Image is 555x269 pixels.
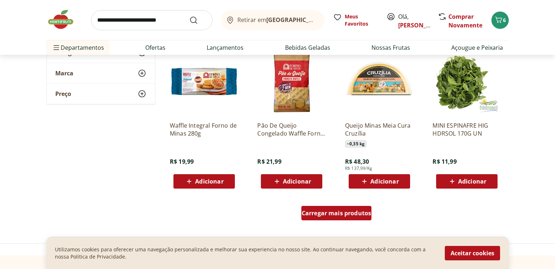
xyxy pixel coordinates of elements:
[491,12,509,29] button: Carrinho
[503,17,506,23] span: 6
[47,63,155,83] button: Marca
[436,174,498,189] button: Adicionar
[170,158,194,166] span: R$ 19,99
[257,122,326,137] a: Pão De Queijo Congelado Waffle Forno De Minas Pacote 200G
[91,10,212,30] input: search
[398,12,430,30] span: Olá,
[345,166,372,171] span: R$ 137,99/Kg
[257,158,281,166] span: R$ 21,99
[207,43,244,52] a: Lançamentos
[349,174,410,189] button: Adicionar
[195,178,223,184] span: Adicionar
[451,43,503,52] a: Açougue e Peixaria
[261,174,322,189] button: Adicionar
[458,178,486,184] span: Adicionar
[52,39,104,56] span: Departamentos
[257,47,326,116] img: Pão De Queijo Congelado Waffle Forno De Minas Pacote 200G
[398,21,445,29] a: [PERSON_NAME]
[55,70,73,77] span: Marca
[46,9,82,30] img: Hortifruti
[371,43,410,52] a: Nossas Frutas
[345,13,378,27] span: Meus Favoritos
[55,90,71,97] span: Preço
[145,43,165,52] a: Ofertas
[170,47,238,116] img: Waffle Integral Forno de Minas 280g
[47,84,155,104] button: Preço
[266,16,388,24] b: [GEOGRAPHIC_DATA]/[GEOGRAPHIC_DATA]
[237,17,317,23] span: Retirar em
[333,13,378,27] a: Meus Favoritos
[221,10,324,30] button: Retirar em[GEOGRAPHIC_DATA]/[GEOGRAPHIC_DATA]
[345,47,414,116] img: Queijo Minas Meia Cura Cruzília
[52,39,61,56] button: Menu
[433,158,456,166] span: R$ 11,99
[445,246,500,260] button: Aceitar cookies
[301,206,372,223] a: Carregar mais produtos
[370,178,399,184] span: Adicionar
[302,210,371,216] span: Carregar mais produtos
[345,122,414,137] a: Queijo Minas Meia Cura Cruzília
[345,140,366,147] span: ~ 0,35 kg
[345,158,369,166] span: R$ 48,30
[448,13,482,29] a: Comprar Novamente
[283,178,311,184] span: Adicionar
[170,122,238,137] a: Waffle Integral Forno de Minas 280g
[285,43,330,52] a: Bebidas Geladas
[433,122,501,137] a: MINI ESPINAFRE HIG HDRSOL 170G UN
[55,246,436,260] p: Utilizamos cookies para oferecer uma navegação personalizada e melhorar sua experiencia no nosso ...
[189,16,207,25] button: Submit Search
[173,174,235,189] button: Adicionar
[433,47,501,116] img: MINI ESPINAFRE HIG HDRSOL 170G UN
